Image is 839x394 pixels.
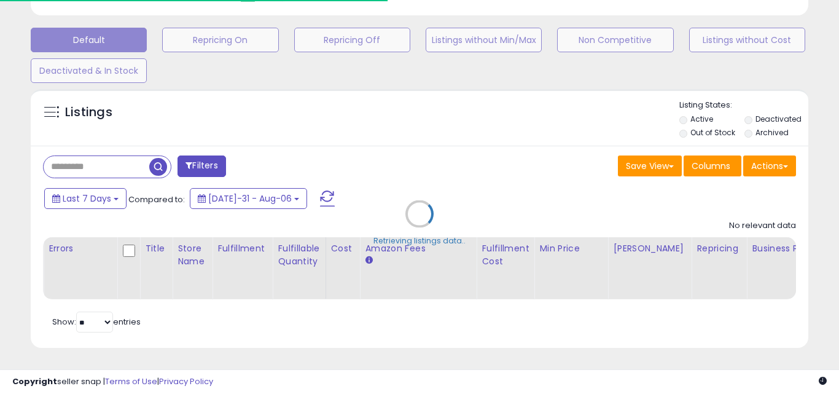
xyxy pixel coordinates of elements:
[162,28,278,52] button: Repricing On
[105,376,157,387] a: Terms of Use
[557,28,673,52] button: Non Competitive
[294,28,410,52] button: Repricing Off
[689,28,805,52] button: Listings without Cost
[31,28,147,52] button: Default
[373,235,466,246] div: Retrieving listings data..
[159,376,213,387] a: Privacy Policy
[12,376,57,387] strong: Copyright
[426,28,542,52] button: Listings without Min/Max
[31,58,147,83] button: Deactivated & In Stock
[12,376,213,388] div: seller snap | |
